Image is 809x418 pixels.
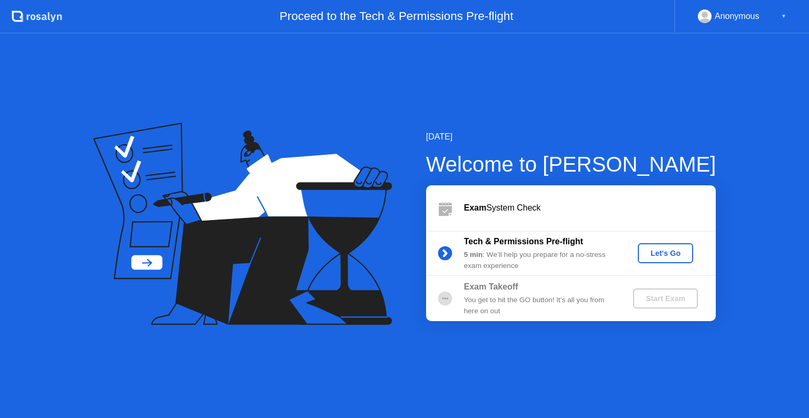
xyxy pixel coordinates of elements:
div: Welcome to [PERSON_NAME] [426,148,716,180]
div: You get to hit the GO button! It’s all you from here on out [464,295,616,316]
div: System Check [464,202,716,214]
b: 5 min [464,251,483,258]
b: Exam Takeoff [464,282,518,291]
b: Tech & Permissions Pre-flight [464,237,583,246]
div: Start Exam [637,294,694,303]
div: Let's Go [642,249,689,257]
div: : We’ll help you prepare for a no-stress exam experience [464,250,616,271]
div: Anonymous [715,9,759,23]
button: Start Exam [633,288,698,308]
b: Exam [464,203,487,212]
div: [DATE] [426,131,716,143]
button: Let's Go [638,243,693,263]
div: ▼ [781,9,786,23]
